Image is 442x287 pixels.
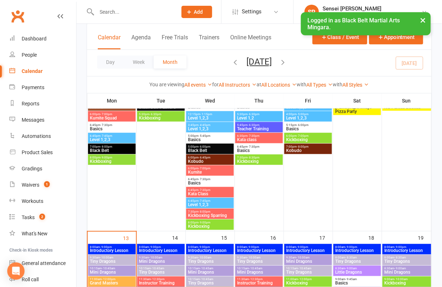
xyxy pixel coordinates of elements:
div: Tasks [22,214,35,220]
a: All Styles [343,82,369,88]
a: What's New [9,226,76,242]
strong: at [257,82,262,87]
span: - 9:00pm [345,245,357,249]
span: 7:30pm [237,156,281,159]
a: Waivers 1 [9,177,76,193]
div: Gradings [22,166,42,171]
span: Kickboxing [139,116,183,120]
a: Automations [9,128,76,144]
span: - 9:00pm [247,245,259,249]
span: Level 1,2,3 [188,203,232,207]
span: 8:00am [335,256,379,260]
span: Mini Dragons [286,260,330,264]
span: - 5:00pm [297,113,308,116]
span: - 9:00am [394,267,406,270]
span: - 10:45am [151,267,164,270]
span: - 7:00pm [198,167,210,170]
button: Trainers [199,34,219,49]
span: Mini Dragons [188,270,232,275]
strong: You are viewing [150,82,185,87]
button: × [417,12,430,28]
span: 1 [44,181,50,187]
span: Kata class [237,138,281,142]
span: Kickboxing [384,281,430,286]
div: 19 [418,231,431,243]
span: Kumite [188,170,232,174]
span: - 7:30pm [198,178,210,181]
a: Product Sales [9,144,76,161]
span: Mini Dragons [139,260,183,264]
span: [PERSON_NAME]'s Pizza Party [335,105,379,114]
span: Tiny Dragons [286,270,330,275]
div: Calendar [22,68,43,74]
div: Black Belt Martial Arts [GEOGRAPHIC_DATA] [323,12,422,18]
span: - 7:30pm [100,123,112,127]
span: Kickboxing [237,159,281,164]
span: - 12:30pm [151,278,165,281]
span: - 6:30pm [248,123,259,127]
span: Basics [335,281,379,286]
span: - 9:00am [345,267,357,270]
div: Waivers [22,182,39,188]
span: - 10:00am [296,256,310,260]
span: Level 1,2,3 [286,116,330,120]
span: Basics [237,148,281,153]
div: Open Intercom Messenger [7,262,25,280]
span: Tiny Dragons [188,281,232,286]
span: - 7:30pm [198,188,210,192]
strong: with [297,82,307,87]
span: Kickboxing [188,224,232,229]
div: SP [305,5,319,19]
span: 8:00pm [89,156,134,159]
span: 5:30pm [237,113,281,116]
a: Tasks 2 [9,209,76,226]
span: 8:00am [237,245,281,249]
span: - 6:00pm [198,145,210,148]
span: 4:00pm [286,113,330,116]
span: - 1:15pm [200,113,212,116]
a: Payments [9,79,76,96]
th: Wed [185,93,235,108]
div: Roll call [22,277,39,282]
th: Sat [333,93,382,108]
span: 6:00pm [188,156,232,159]
span: Kickboxing [286,138,330,142]
span: 6:45pm [237,145,281,148]
span: Tiny Dragons [384,260,430,264]
span: - 10:45am [200,267,213,270]
span: Introductory Lesson [89,249,134,253]
span: Settings [242,4,262,20]
span: - 7:30pm [248,145,259,148]
span: Introductory Lesson [188,249,232,253]
span: Mini Dragons [237,270,281,275]
span: - 9:00pm [198,245,210,249]
span: Introductory Lesson [237,249,281,253]
span: 8:00am [384,256,430,260]
span: Black Belt [89,148,134,153]
span: Level 1,2,3 [89,138,134,142]
span: Add [194,9,203,15]
span: Kobudo [188,159,232,164]
span: - 9:00pm [149,245,161,249]
span: - 6:30pm [248,113,259,116]
span: 6:00pm [286,134,330,138]
span: 8:30am [384,267,430,270]
span: Logged in as Black Belt Martial Arts Mingara. [307,17,400,31]
span: 5:00pm [188,145,232,148]
span: - 10:00am [247,256,261,260]
span: 9:30am [139,256,183,260]
a: All Instructors [219,82,257,88]
span: 2 [39,214,45,220]
div: 13 [123,232,136,244]
span: 7:00pm [89,145,134,148]
span: 8:00am [188,245,232,249]
span: 11:30am [139,278,183,281]
span: Level 1,2 [237,116,281,120]
span: Basics [286,127,330,131]
span: 6:00pm [188,167,232,170]
span: 12:15pm [188,113,232,116]
span: - 8:30am [345,256,357,260]
span: 8:00pm [188,221,232,224]
span: Tiny Dragons [139,270,183,275]
a: General attendance kiosk mode [9,255,76,271]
